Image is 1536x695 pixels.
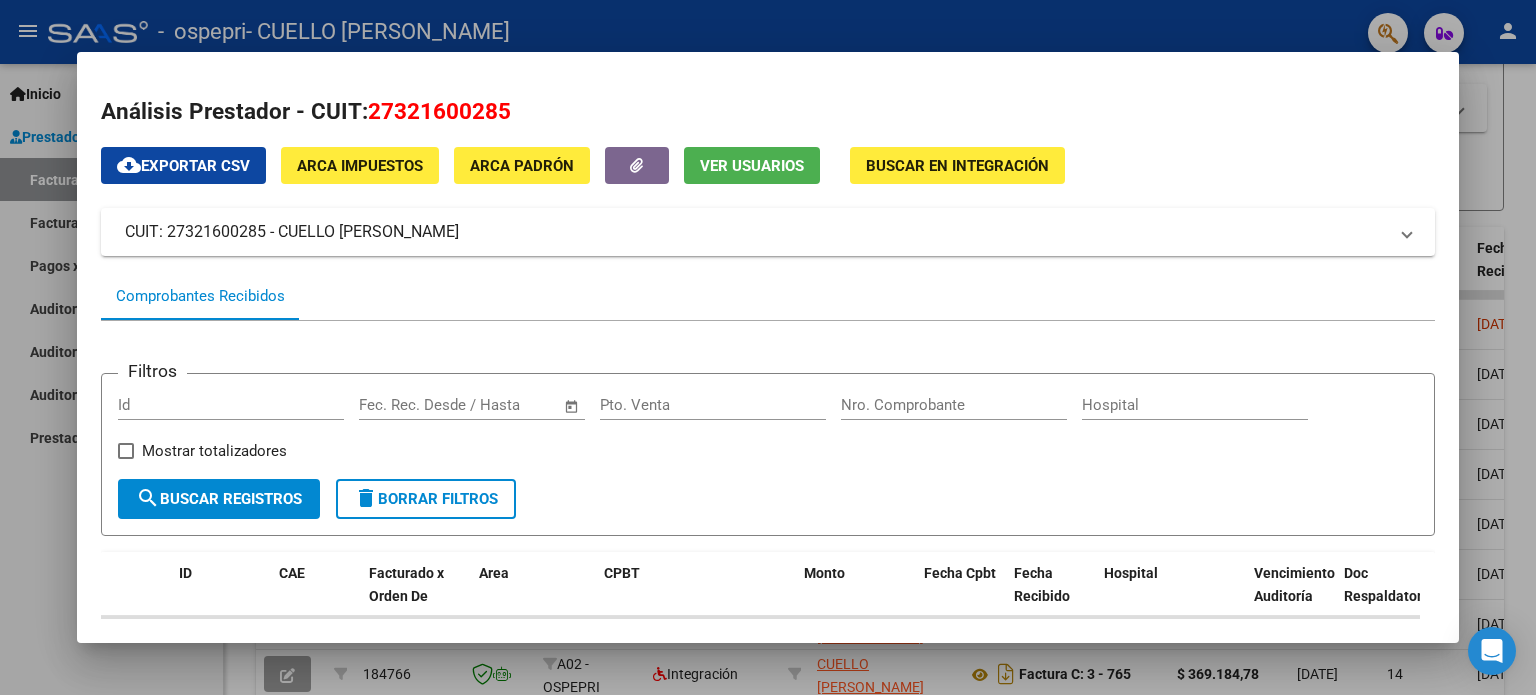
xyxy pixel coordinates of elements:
button: ARCA Padrón [454,147,590,184]
datatable-header-cell: Doc Respaldatoria [1336,552,1456,640]
span: Buscar en Integración [866,157,1049,175]
button: Buscar Registros [118,479,320,519]
button: Exportar CSV [101,147,266,184]
button: Ver Usuarios [684,147,820,184]
h2: Análisis Prestador - CUIT: [101,95,1435,129]
datatable-header-cell: Vencimiento Auditoría [1246,552,1336,640]
datatable-header-cell: CPBT [596,552,796,640]
span: Borrar Filtros [354,490,498,508]
button: Open calendar [560,395,583,418]
datatable-header-cell: Monto [796,552,916,640]
span: Exportar CSV [117,157,250,175]
span: Fecha Cpbt [924,565,996,581]
datatable-header-cell: Area [471,552,596,640]
span: Hospital [1104,565,1158,581]
input: Fecha inicio [359,396,440,414]
mat-icon: delete [354,486,378,510]
mat-icon: cloud_download [117,153,141,177]
datatable-header-cell: CAE [271,552,361,640]
datatable-header-cell: Fecha Cpbt [916,552,1006,640]
span: Monto [804,565,845,581]
datatable-header-cell: Fecha Recibido [1006,552,1096,640]
span: Fecha Recibido [1014,565,1070,604]
span: ID [179,565,192,581]
span: Ver Usuarios [700,157,804,175]
span: Vencimiento Auditoría [1254,565,1335,604]
input: Fecha fin [458,396,555,414]
h3: Filtros [118,358,187,384]
div: Open Intercom Messenger [1468,627,1516,675]
span: Area [479,565,509,581]
mat-expansion-panel-header: CUIT: 27321600285 - CUELLO [PERSON_NAME] [101,208,1435,256]
div: Comprobantes Recibidos [116,285,285,308]
datatable-header-cell: Hospital [1096,552,1246,640]
mat-panel-title: CUIT: 27321600285 - CUELLO [PERSON_NAME] [125,220,1387,244]
button: Buscar en Integración [850,147,1065,184]
span: CPBT [604,565,640,581]
span: 27321600285 [368,98,511,124]
span: Facturado x Orden De [369,565,444,604]
button: ARCA Impuestos [281,147,439,184]
span: Mostrar totalizadores [142,439,287,463]
span: CAE [279,565,305,581]
datatable-header-cell: Facturado x Orden De [361,552,471,640]
span: ARCA Impuestos [297,157,423,175]
mat-icon: search [136,486,160,510]
span: Doc Respaldatoria [1344,565,1434,604]
datatable-header-cell: ID [171,552,271,640]
span: ARCA Padrón [470,157,574,175]
span: Buscar Registros [136,490,302,508]
button: Borrar Filtros [336,479,516,519]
